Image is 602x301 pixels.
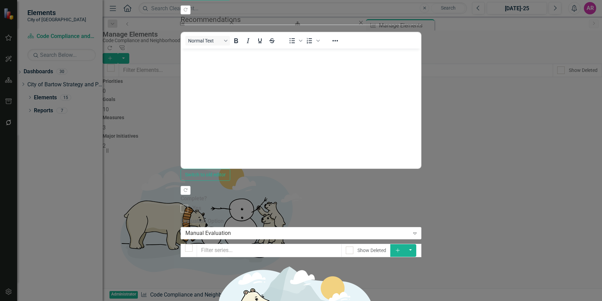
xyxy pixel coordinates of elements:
button: Switch to old editor [181,169,230,181]
button: Strikethrough [266,36,278,46]
div: Numbered list [304,36,321,46]
button: Reveal or hide additional toolbar items [329,36,341,46]
div: Show Deleted [357,247,386,254]
button: Bold [230,36,242,46]
div: Bullet list [286,36,303,46]
iframe: Rich Text Area [181,49,421,168]
div: Yes [192,204,201,212]
span: Normal Text [188,38,222,43]
input: Filter series... [197,244,342,257]
button: Italic [242,36,254,46]
label: Evaluation Option [181,217,421,225]
label: Complete? [181,195,421,203]
div: Manual Evaluation [185,229,409,237]
legend: Recommendations [181,14,421,25]
button: Block Normal Text [185,36,230,46]
button: Underline [254,36,266,46]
